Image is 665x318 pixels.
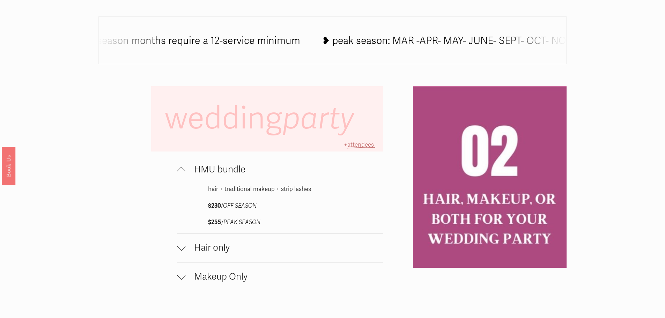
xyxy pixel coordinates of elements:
em: party [282,99,354,138]
button: Hair only [177,234,383,262]
p: / [208,201,352,212]
button: Makeup Only [177,262,383,291]
span: Makeup Only [186,271,383,282]
button: HMU bundle [177,155,383,184]
span: Hair only [186,242,383,253]
strong: $230 [208,202,221,209]
span: wedding [165,99,361,138]
p: hair + traditional makeup + strip lashes [208,184,352,195]
span: + [344,141,347,148]
span: attendees [347,141,374,148]
em: OFF SEASON [223,202,257,209]
span: HMU bundle [186,164,383,175]
strong: $255 [208,219,221,226]
em: PEAK SEASON [223,219,260,226]
a: Book Us [2,147,15,185]
p: / [208,217,352,228]
div: HMU bundle [177,184,383,233]
tspan: ❥ peak season: MAR -APR- MAY- JUNE- SEPT- OCT- NOV [322,35,572,47]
